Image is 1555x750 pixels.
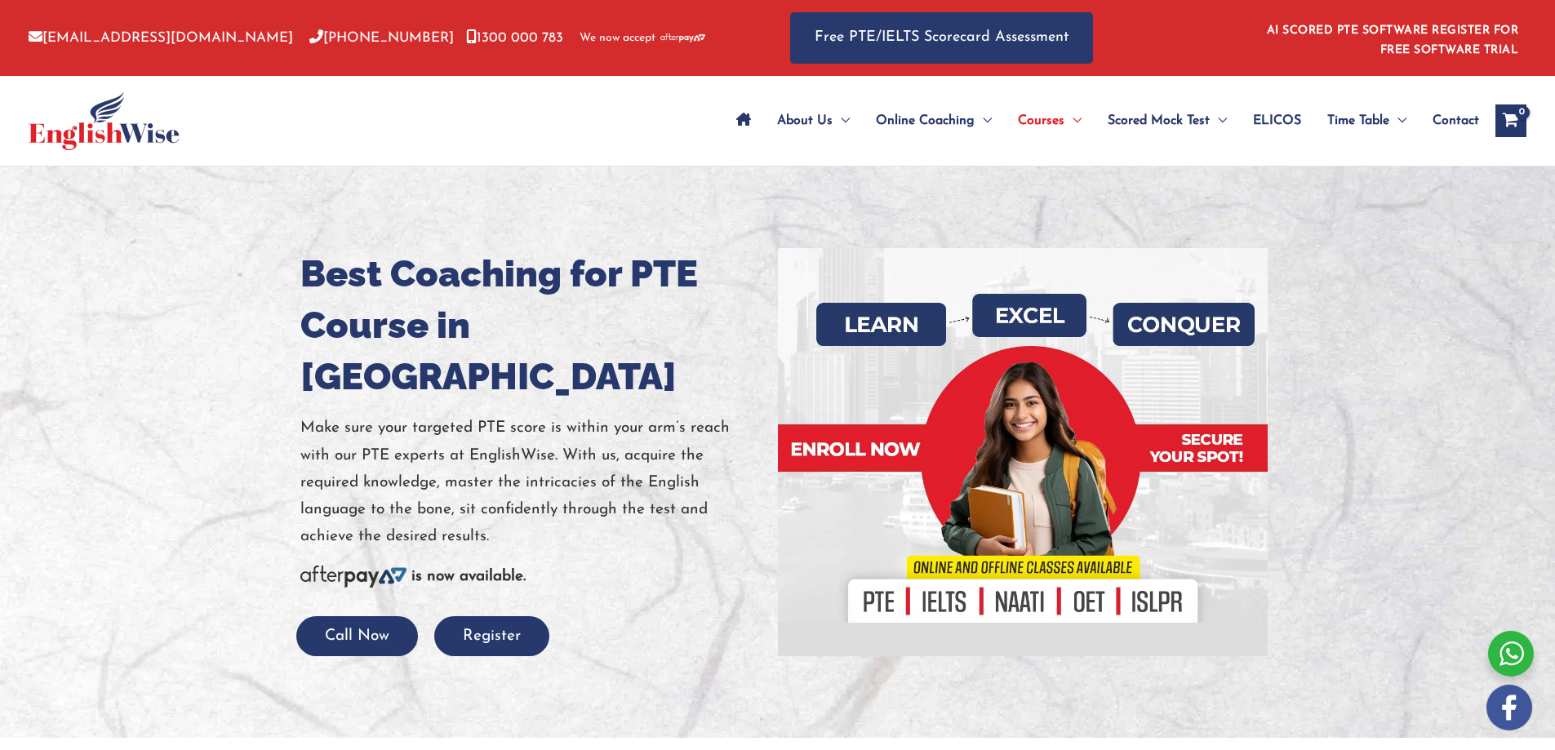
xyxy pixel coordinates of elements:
aside: Header Widget 1 [1257,11,1526,64]
img: white-facebook.png [1486,685,1532,730]
span: ELICOS [1253,92,1301,149]
span: Courses [1018,92,1064,149]
span: Menu Toggle [1064,92,1082,149]
a: CoursesMenu Toggle [1005,92,1095,149]
span: We now accept [580,30,655,47]
span: Time Table [1327,92,1389,149]
a: [EMAIL_ADDRESS][DOMAIN_NAME] [29,31,293,45]
span: Menu Toggle [1389,92,1406,149]
a: Free PTE/IELTS Scorecard Assessment [790,12,1093,64]
a: About UsMenu Toggle [764,92,863,149]
a: Time TableMenu Toggle [1314,92,1419,149]
button: Register [434,616,549,656]
b: is now available. [411,569,526,584]
span: Menu Toggle [975,92,992,149]
a: Register [434,628,549,644]
img: Afterpay-Logo [300,566,407,588]
a: ELICOS [1240,92,1314,149]
nav: Site Navigation: Main Menu [723,92,1479,149]
p: Make sure your targeted PTE score is within your arm’s reach with our PTE experts at EnglishWise.... [300,415,766,550]
span: Contact [1433,92,1479,149]
a: Scored Mock TestMenu Toggle [1095,92,1240,149]
span: Menu Toggle [833,92,850,149]
h1: Best Coaching for PTE Course in [GEOGRAPHIC_DATA] [300,248,766,402]
a: [PHONE_NUMBER] [309,31,454,45]
img: Afterpay-Logo [660,33,705,42]
span: About Us [777,92,833,149]
a: Online CoachingMenu Toggle [863,92,1005,149]
button: Call Now [296,616,418,656]
a: View Shopping Cart, empty [1495,104,1526,137]
span: Online Coaching [876,92,975,149]
img: cropped-ew-logo [29,91,180,150]
a: Contact [1419,92,1479,149]
span: Menu Toggle [1210,92,1227,149]
a: Call Now [296,628,418,644]
span: Scored Mock Test [1108,92,1210,149]
a: AI SCORED PTE SOFTWARE REGISTER FOR FREE SOFTWARE TRIAL [1267,24,1519,56]
a: 1300 000 783 [466,31,563,45]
